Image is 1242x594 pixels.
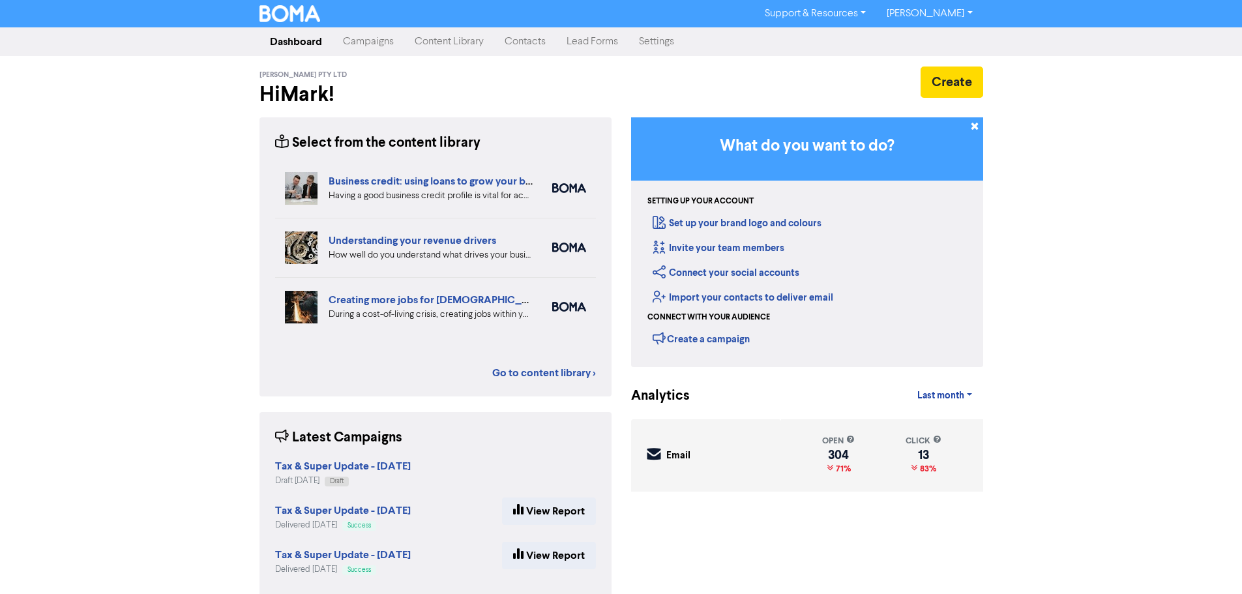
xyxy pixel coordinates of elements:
a: Settings [628,29,685,55]
span: Draft [330,478,344,484]
span: Success [347,567,371,573]
a: Dashboard [259,29,333,55]
div: Select from the content library [275,133,481,153]
iframe: Chat Widget [1078,453,1242,594]
a: Creating more jobs for [DEMOGRAPHIC_DATA] workers [329,293,596,306]
span: Last month [917,390,964,402]
a: Contacts [494,29,556,55]
a: View Report [502,497,596,525]
a: Tax & Super Update - [DATE] [275,462,411,472]
a: Import your contacts to deliver email [653,291,833,304]
h3: What do you want to do? [651,137,964,156]
a: Support & Resources [754,3,876,24]
a: Business credit: using loans to grow your business [329,175,559,188]
div: Delivered [DATE] [275,563,411,576]
div: How well do you understand what drives your business revenue? We can help you review your numbers... [329,248,533,262]
div: Connect with your audience [647,312,770,323]
strong: Tax & Super Update - [DATE] [275,504,411,517]
a: View Report [502,542,596,569]
span: Success [347,522,371,529]
div: Setting up your account [647,196,754,207]
div: During a cost-of-living crisis, creating jobs within your local community is one of the most impo... [329,308,533,321]
a: Set up your brand logo and colours [653,217,821,230]
div: Draft [DATE] [275,475,411,487]
div: Delivered [DATE] [275,519,411,531]
img: boma [552,183,586,193]
a: Tax & Super Update - [DATE] [275,506,411,516]
h2: Hi Mark ! [259,82,612,107]
a: Connect your social accounts [653,267,799,279]
div: 304 [822,450,855,460]
span: [PERSON_NAME] Pty Ltd [259,70,347,80]
div: open [822,435,855,447]
a: Tax & Super Update - [DATE] [275,550,411,561]
a: Go to content library > [492,365,596,381]
div: Latest Campaigns [275,428,402,448]
strong: Tax & Super Update - [DATE] [275,460,411,473]
div: Getting Started in BOMA [631,117,983,367]
div: Create a campaign [653,329,750,348]
div: Having a good business credit profile is vital for accessing routes to funding. We look at six di... [329,189,533,203]
span: 71% [833,464,851,474]
div: Email [666,449,690,464]
img: boma [552,302,586,312]
div: Analytics [631,386,673,406]
div: click [906,435,941,447]
strong: Tax & Super Update - [DATE] [275,548,411,561]
span: 83% [917,464,936,474]
a: Last month [907,383,983,409]
button: Create [921,67,983,98]
img: boma_accounting [552,243,586,252]
a: Invite your team members [653,242,784,254]
a: Content Library [404,29,494,55]
img: BOMA Logo [259,5,321,22]
a: [PERSON_NAME] [876,3,983,24]
div: 13 [906,450,941,460]
a: Campaigns [333,29,404,55]
a: Understanding your revenue drivers [329,234,496,247]
a: Lead Forms [556,29,628,55]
